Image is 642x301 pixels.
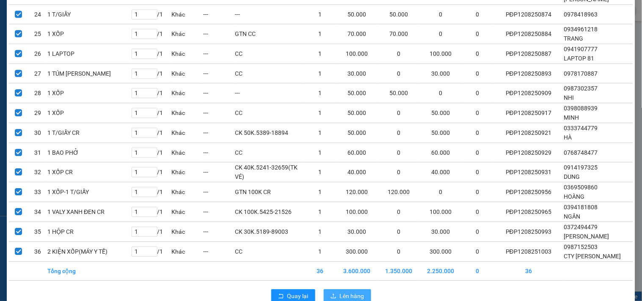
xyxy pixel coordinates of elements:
[171,242,203,262] td: Khác
[420,44,462,64] td: 100.000
[131,24,171,44] td: / 1
[564,184,598,191] span: 0369509860
[47,182,131,202] td: 1 XỐP-1 T/GIẤY
[564,193,585,200] span: HOÀNG
[235,162,304,182] td: CK 40K.5241-32659(TK VÉ)
[171,24,203,44] td: Khác
[420,83,462,103] td: 0
[336,162,378,182] td: 40.000
[28,24,47,44] td: 25
[203,123,234,143] td: ---
[47,162,131,182] td: 1 XỐP CR
[131,5,171,24] td: / 1
[564,244,598,250] span: 0987152503
[203,242,234,262] td: ---
[564,85,598,92] span: 0987302357
[235,222,304,242] td: CK 30K.5189-89003
[131,64,171,83] td: / 1
[171,103,203,123] td: Khác
[171,143,203,162] td: Khác
[420,64,462,83] td: 30.000
[47,143,131,162] td: 1 BAO PHỞ
[462,202,493,222] td: 0
[47,123,131,143] td: 1 T/GIẤY CR
[47,262,131,281] td: Tổng cộng
[28,222,47,242] td: 35
[462,242,493,262] td: 0
[378,24,420,44] td: 70.000
[28,64,47,83] td: 27
[493,222,564,242] td: PĐP1208250993
[28,143,47,162] td: 31
[493,182,564,202] td: PĐP1208250956
[336,24,378,44] td: 70.000
[564,11,598,18] span: 0978418963
[304,222,336,242] td: 1
[378,44,420,64] td: 0
[235,143,304,162] td: CC
[462,262,493,281] td: 0
[336,242,378,262] td: 300.000
[235,103,304,123] td: CC
[378,103,420,123] td: 0
[171,162,203,182] td: Khác
[304,103,336,123] td: 1
[462,123,493,143] td: 0
[336,83,378,103] td: 50.000
[287,291,309,301] span: Quay lại
[235,242,304,262] td: CC
[378,5,420,24] td: 50.000
[420,202,462,222] td: 100.000
[28,44,47,64] td: 26
[171,44,203,64] td: Khác
[203,83,234,103] td: ---
[47,83,131,103] td: 1 XỐP
[462,83,493,103] td: 0
[336,103,378,123] td: 50.000
[304,64,336,83] td: 1
[493,242,564,262] td: PĐP1208251003
[171,5,203,24] td: Khác
[564,233,609,240] span: [PERSON_NAME]
[304,44,336,64] td: 1
[336,262,378,281] td: 3.600.000
[564,125,598,131] span: 0333744779
[493,143,564,162] td: PĐP1208250929
[340,291,364,301] span: Lên hàng
[47,222,131,242] td: 1 HỘP CR
[304,83,336,103] td: 1
[28,162,47,182] td: 32
[28,182,47,202] td: 33
[171,64,203,83] td: Khác
[235,5,304,24] td: ---
[564,224,598,230] span: 0372494479
[47,202,131,222] td: 1 VALY XANH ĐEN CR
[493,24,564,44] td: PĐP1208250884
[462,103,493,123] td: 0
[331,293,336,300] span: upload
[336,5,378,24] td: 50.000
[462,182,493,202] td: 0
[203,222,234,242] td: ---
[564,46,598,52] span: 0941907777
[462,222,493,242] td: 0
[564,164,598,171] span: 0914197325
[420,123,462,143] td: 50.000
[462,162,493,182] td: 0
[235,64,304,83] td: CC
[564,173,580,180] span: DUNG
[131,143,171,162] td: / 1
[47,103,131,123] td: 1 XỐP
[171,222,203,242] td: Khác
[304,202,336,222] td: 1
[420,262,462,281] td: 2.250.000
[235,24,304,44] td: GTN CC
[235,182,304,202] td: GTN 100K CR
[336,143,378,162] td: 60.000
[564,253,621,260] span: CTY [PERSON_NAME]
[378,64,420,83] td: 0
[131,83,171,103] td: / 1
[564,70,598,77] span: 0978170887
[420,5,462,24] td: 0
[278,293,284,300] span: rollback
